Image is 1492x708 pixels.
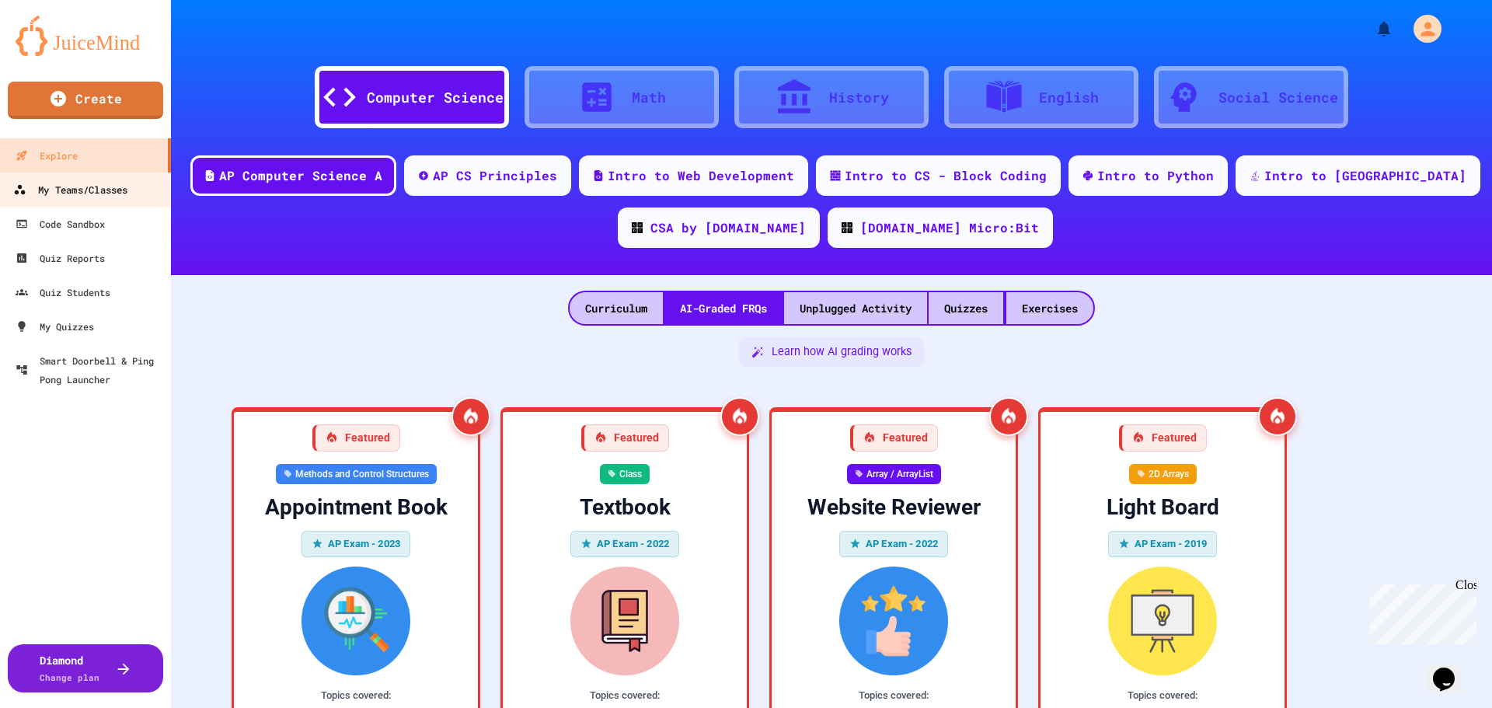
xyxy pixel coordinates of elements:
div: Intro to CS - Block Coding [845,166,1047,185]
span: Change plan [40,671,99,683]
div: Intro to Python [1097,166,1214,185]
div: My Quizzes [16,317,94,336]
div: AP Exam - 2022 [839,531,948,557]
img: Light Board [1053,567,1272,675]
div: Textbook [515,494,734,521]
iframe: chat widget [1427,646,1476,692]
div: Featured [581,424,669,452]
div: Light Board [1053,494,1272,521]
div: Computer Science [367,87,504,108]
img: Textbook [515,567,734,675]
div: Exercises [1006,292,1093,324]
div: Array / ArrayList [847,464,941,484]
div: Chat with us now!Close [6,6,107,99]
div: My Account [1397,11,1445,47]
div: Website Reviewer [784,494,1003,521]
div: Featured [1119,424,1207,452]
iframe: chat widget [1363,578,1476,644]
img: Website Reviewer [784,567,1003,675]
div: Smart Doorbell & Ping Pong Launcher [16,351,165,389]
div: CSA by [DOMAIN_NAME] [650,218,806,237]
div: My Notifications [1346,16,1397,42]
div: Code Sandbox [16,214,105,233]
div: AP Exam - 2023 [302,531,410,557]
div: Methods and Control Structures [276,464,437,484]
div: Math [632,87,666,108]
div: Class [600,464,650,484]
div: Topics covered: [246,688,465,703]
div: Quiz Reports [16,249,105,267]
div: Intro to [GEOGRAPHIC_DATA] [1264,166,1466,185]
div: English [1039,87,1099,108]
button: DiamondChange plan [8,644,163,692]
div: AP Exam - 2022 [570,531,679,557]
div: Appointment Book [246,494,465,521]
div: Curriculum [570,292,663,324]
div: History [829,87,889,108]
div: Featured [312,424,400,452]
div: Quiz Students [16,283,110,302]
a: Create [8,82,163,119]
img: CODE_logo_RGB.png [632,222,643,233]
div: Topics covered: [1053,688,1272,703]
div: 2D Arrays [1129,464,1197,484]
div: AP Computer Science A [219,166,382,185]
span: Learn how AI grading works [772,344,912,361]
div: Unplugged Activity [784,292,927,324]
img: logo-orange.svg [16,16,155,56]
div: [DOMAIN_NAME] Micro:Bit [860,218,1039,237]
img: CODE_logo_RGB.png [842,222,852,233]
div: Featured [850,424,938,452]
div: Social Science [1218,87,1338,108]
div: Explore [16,146,78,165]
div: My Teams/Classes [13,180,127,200]
div: Intro to Web Development [608,166,794,185]
div: Diamond [40,652,99,685]
div: Quizzes [929,292,1003,324]
div: AI-Graded FRQs [664,292,783,324]
div: Topics covered: [515,688,734,703]
img: Appointment Book [246,567,465,675]
div: AP CS Principles [433,166,557,185]
div: AP Exam - 2019 [1108,531,1217,557]
div: Topics covered: [784,688,1003,703]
